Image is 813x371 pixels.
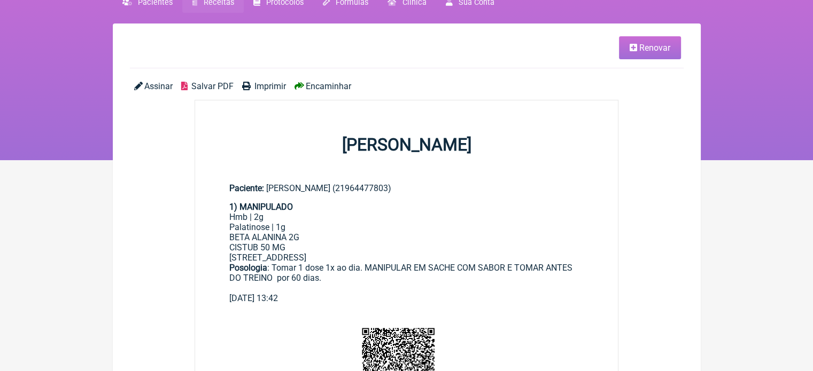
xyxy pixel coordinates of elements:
[229,232,584,263] div: BETA ALANINA 2G CISTUB 50 MG [STREET_ADDRESS]
[191,81,234,91] span: Salvar PDF
[295,81,351,91] a: Encaminhar
[229,222,584,232] div: Palatinose | 1g
[639,43,670,53] span: Renovar
[229,212,584,222] div: Hmb | 2g
[229,263,267,273] strong: Posologia
[229,202,293,212] strong: 1) MANIPULADO
[229,183,584,193] div: [PERSON_NAME] (21964477803)
[619,36,681,59] a: Renovar
[242,81,286,91] a: Imprimir
[306,81,351,91] span: Encaminhar
[254,81,286,91] span: Imprimir
[195,135,618,155] h1: [PERSON_NAME]
[229,183,264,193] span: Paciente:
[181,81,234,91] a: Salvar PDF
[229,293,584,303] div: [DATE] 13:42
[229,263,584,293] div: : Tomar 1 dose 1x ao dia. MANIPULAR EM SACHE COM SABOR E TOMAR ANTES DO TREINO por 60 dias.
[144,81,173,91] span: Assinar
[134,81,173,91] a: Assinar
